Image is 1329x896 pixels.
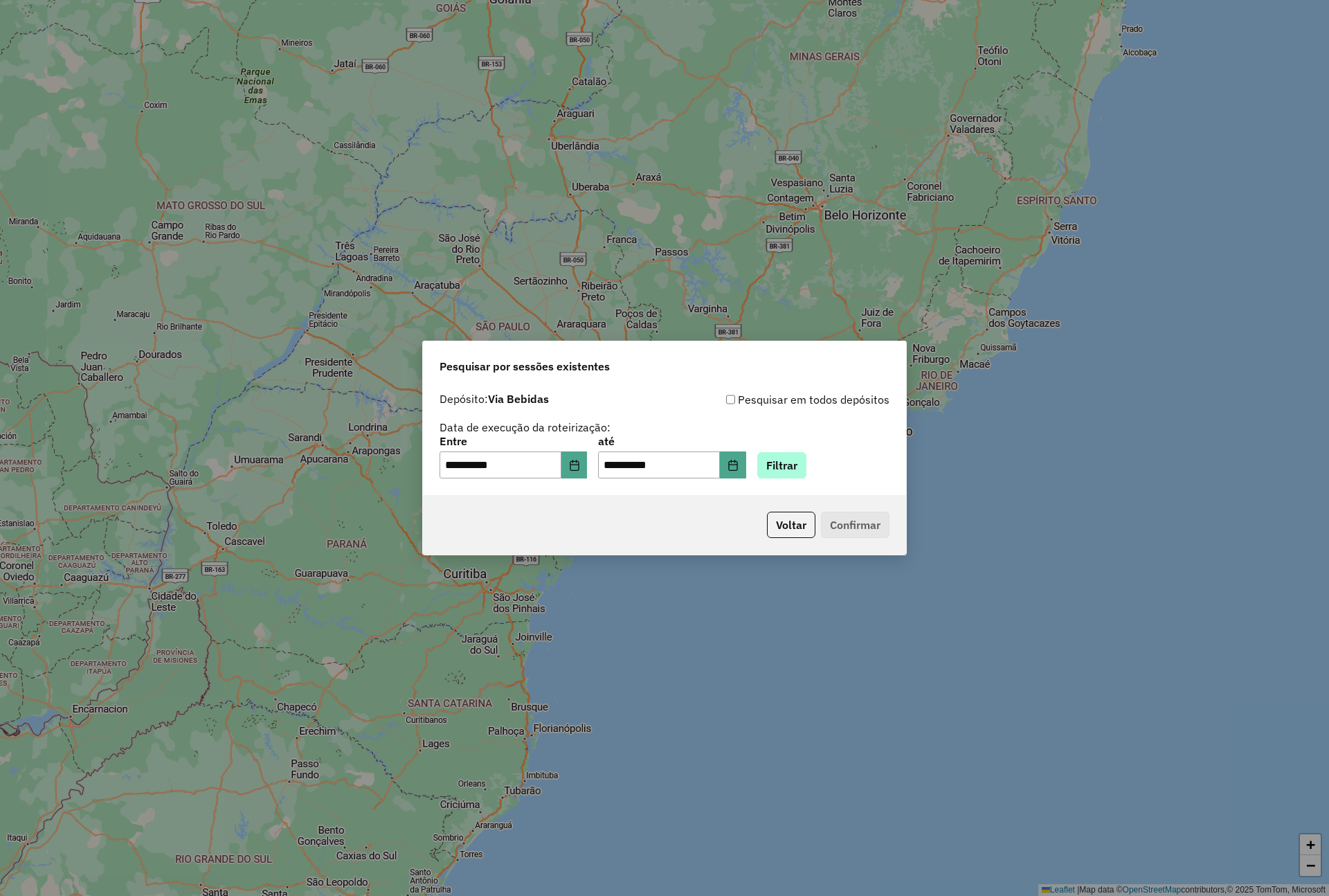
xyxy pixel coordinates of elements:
[440,419,611,436] label: Data de execução da roteirização:
[488,392,549,406] strong: Via Bebidas
[440,391,549,407] label: Depósito:
[720,451,746,479] button: Choose Date
[440,358,610,375] span: Pesquisar por sessões existentes
[561,451,588,479] button: Choose Date
[440,433,587,449] label: Entre
[664,391,889,408] div: Pesquisar em todos depósitos
[757,452,806,478] button: Filtrar
[598,433,745,449] label: até
[767,512,815,538] button: Voltar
